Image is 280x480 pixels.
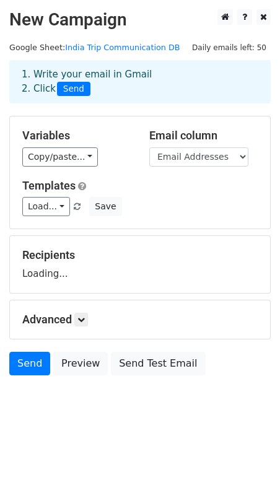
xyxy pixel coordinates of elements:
h5: Advanced [22,313,258,326]
a: Copy/paste... [22,147,98,167]
span: Daily emails left: 50 [188,41,271,55]
h5: Recipients [22,248,258,262]
a: India Trip Communication DB [65,43,180,52]
button: Save [89,197,121,216]
a: Preview [53,352,108,375]
a: Daily emails left: 50 [188,43,271,52]
h2: New Campaign [9,9,271,30]
h5: Variables [22,129,131,142]
h5: Email column [149,129,258,142]
a: Send Test Email [111,352,205,375]
a: Load... [22,197,70,216]
small: Google Sheet: [9,43,180,52]
div: 1. Write your email in Gmail 2. Click [12,68,268,96]
div: Loading... [22,248,258,281]
span: Send [57,82,90,97]
a: Send [9,352,50,375]
a: Templates [22,179,76,192]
